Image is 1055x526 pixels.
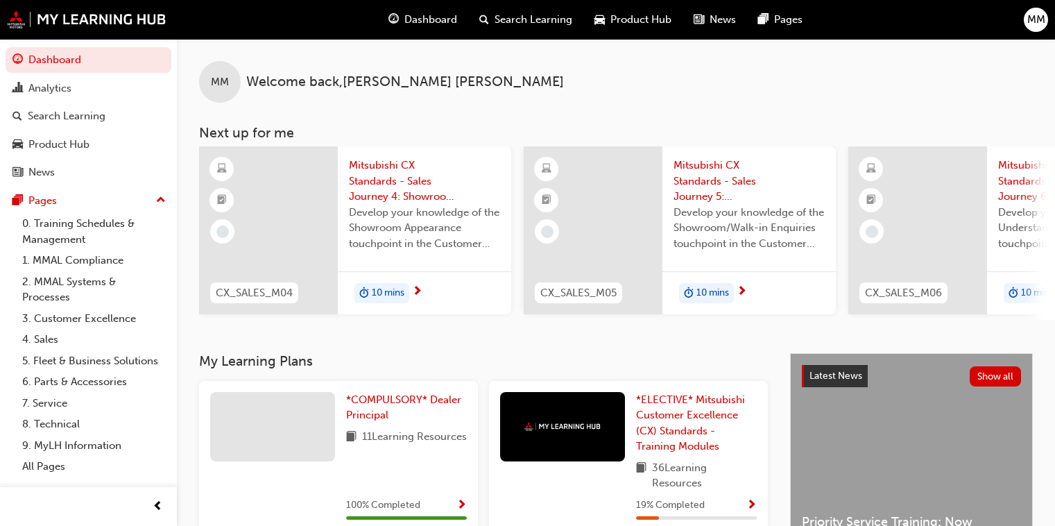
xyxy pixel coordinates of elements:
[6,76,171,101] a: Analytics
[246,74,564,90] span: Welcome back , [PERSON_NAME] [PERSON_NAME]
[28,80,71,96] div: Analytics
[359,285,369,303] span: duration-icon
[594,11,605,28] span: car-icon
[970,366,1022,387] button: Show all
[388,11,399,28] span: guage-icon
[28,193,57,209] div: Pages
[456,500,467,512] span: Show Progress
[17,250,171,271] a: 1. MMAL Compliance
[6,47,171,73] a: Dashboard
[153,498,163,516] span: prev-icon
[199,353,768,369] h3: My Learning Plans
[17,271,171,308] a: 2. MMAL Systems & Processes
[177,125,1055,141] h3: Next up for me
[610,12,671,28] span: Product Hub
[479,11,489,28] span: search-icon
[17,213,171,250] a: 0. Training Schedules & Management
[636,393,745,453] span: *ELECTIVE* Mitsubishi Customer Excellence (CX) Standards - Training Modules
[710,12,736,28] span: News
[217,160,227,178] span: learningResourceType_ELEARNING-icon
[346,393,461,422] span: *COMPULSORY* Dealer Principal
[684,285,694,303] span: duration-icon
[746,500,757,512] span: Show Progress
[17,393,171,414] a: 7. Service
[199,146,511,314] a: CX_SALES_M04Mitsubishi CX Standards - Sales Journey 4: Showroom AppearanceDevelop your knowledge ...
[377,6,468,34] a: guage-iconDashboard
[412,286,422,298] span: next-icon
[865,285,942,301] span: CX_SALES_M06
[542,160,551,178] span: learningResourceType_ELEARNING-icon
[541,226,554,238] span: learningRecordVerb_NONE-icon
[6,160,171,185] a: News
[694,11,704,28] span: news-icon
[1027,12,1045,28] span: MM
[6,132,171,158] a: Product Hub
[216,226,229,238] span: learningRecordVerb_NONE-icon
[636,498,705,514] span: 19 % Completed
[1009,285,1018,303] span: duration-icon
[674,158,825,205] span: Mitsubishi CX Standards - Sales Journey 5: Showroom/Walk-in Enquiry
[747,6,814,34] a: pages-iconPages
[774,12,803,28] span: Pages
[866,226,878,238] span: learningRecordVerb_NONE-icon
[758,11,769,28] span: pages-icon
[583,6,683,34] a: car-iconProduct Hub
[346,392,467,423] a: *COMPULSORY* Dealer Principal
[809,370,862,382] span: Latest News
[17,414,171,435] a: 8. Technical
[362,429,467,446] span: 11 Learning Resources
[349,158,500,205] span: Mitsubishi CX Standards - Sales Journey 4: Showroom Appearance
[1024,8,1048,32] button: MM
[540,285,617,301] span: CX_SALES_M05
[156,192,166,210] span: up-icon
[737,286,747,298] span: next-icon
[211,74,229,90] span: MM
[346,498,420,514] span: 100 % Completed
[17,350,171,372] a: 5. Fleet & Business Solutions
[683,6,747,34] a: news-iconNews
[12,167,23,179] span: news-icon
[652,460,757,491] span: 36 Learning Resources
[1021,285,1054,301] span: 10 mins
[802,365,1021,387] a: Latest NewsShow all
[866,160,876,178] span: learningResourceType_ELEARNING-icon
[28,137,89,153] div: Product Hub
[12,54,23,67] span: guage-icon
[6,44,171,188] button: DashboardAnalyticsSearch LearningProduct HubNews
[17,435,171,457] a: 9. MyLH Information
[12,195,23,207] span: pages-icon
[12,83,23,95] span: chart-icon
[17,308,171,330] a: 3. Customer Excellence
[524,146,836,314] a: CX_SALES_M05Mitsubishi CX Standards - Sales Journey 5: Showroom/Walk-in EnquiryDevelop your knowl...
[217,192,227,210] span: booktick-icon
[28,108,105,124] div: Search Learning
[6,103,171,129] a: Search Learning
[17,329,171,350] a: 4. Sales
[636,392,757,455] a: *ELECTIVE* Mitsubishi Customer Excellence (CX) Standards - Training Modules
[349,205,500,252] span: Develop your knowledge of the Showroom Appearance touchpoint in the Customer Excellence (CX) Sale...
[12,110,22,123] span: search-icon
[542,192,551,210] span: booktick-icon
[17,456,171,477] a: All Pages
[866,192,876,210] span: booktick-icon
[216,285,293,301] span: CX_SALES_M04
[6,188,171,214] button: Pages
[28,164,55,180] div: News
[636,460,646,491] span: book-icon
[17,371,171,393] a: 6. Parts & Accessories
[404,12,457,28] span: Dashboard
[468,6,583,34] a: search-iconSearch Learning
[696,285,729,301] span: 10 mins
[674,205,825,252] span: Develop your knowledge of the Showroom/Walk-in Enquiries touchpoint in the Customer Excellence (C...
[456,497,467,514] button: Show Progress
[7,10,166,28] img: mmal
[524,422,601,431] img: mmal
[495,12,572,28] span: Search Learning
[746,497,757,514] button: Show Progress
[346,429,357,446] span: book-icon
[12,139,23,151] span: car-icon
[372,285,404,301] span: 10 mins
